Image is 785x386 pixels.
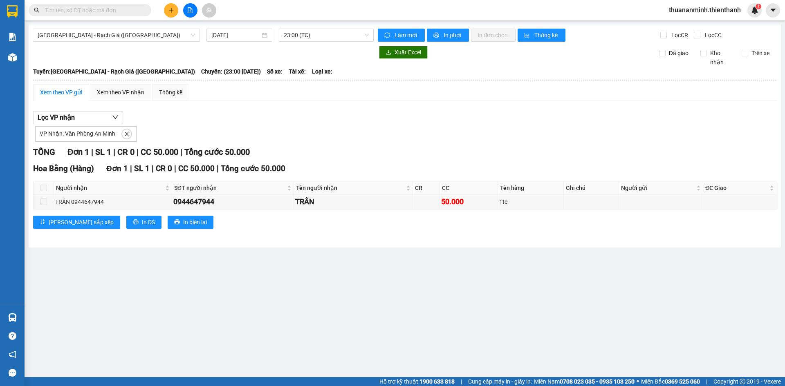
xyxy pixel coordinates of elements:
span: Người nhận [56,183,164,192]
span: Hỗ trợ kỹ thuật: [379,377,455,386]
span: SL 1 [95,147,111,157]
span: Làm mới [395,31,418,40]
span: copyright [740,379,745,384]
input: Tìm tên, số ĐT hoặc mã đơn [45,6,141,15]
span: Lọc CC [702,31,723,40]
span: Thống kê [534,31,559,40]
span: | [217,164,219,173]
div: Xem theo VP nhận [97,88,144,97]
span: search [34,7,40,13]
span: down [112,114,119,120]
span: Chuyến: (23:00 [DATE]) [201,67,261,76]
span: Đã giao [666,49,692,58]
span: CC 50.000 [141,147,178,157]
button: bar-chartThống kê [518,29,565,42]
span: sort-ascending [40,219,45,225]
span: [PERSON_NAME] sắp xếp [49,218,114,227]
span: Tổng cước 50.000 [221,164,285,173]
span: Lọc CR [668,31,689,40]
th: Ghi chú [564,181,619,195]
input: 14/09/2025 [211,31,260,40]
span: CR 0 [117,147,135,157]
span: plus [168,7,174,13]
span: sync [384,32,391,39]
button: printerIn DS [126,216,161,229]
span: Tên người nhận [296,183,404,192]
span: bar-chart [524,32,531,39]
strong: 0708 023 035 - 0935 103 250 [560,378,635,385]
img: icon-new-feature [751,7,758,14]
span: 23:00 (TC) [284,29,369,41]
span: download [386,49,391,56]
img: solution-icon [8,33,17,41]
div: 50.000 [441,196,496,208]
span: file-add [187,7,193,13]
button: printerIn biên lai [168,216,213,229]
span: Loại xe: [312,67,332,76]
span: Lọc VP nhận [38,112,75,123]
div: 0944647944 [173,196,292,208]
span: SĐT người nhận [174,183,285,192]
span: | [174,164,176,173]
button: sort-ascending[PERSON_NAME] sắp xếp [33,216,120,229]
span: Miền Bắc [641,377,700,386]
span: CR 0 [156,164,172,173]
span: Tài xế: [289,67,306,76]
span: | [461,377,462,386]
button: plus [164,3,178,18]
span: printer [433,32,440,39]
button: downloadXuất Excel [379,46,428,59]
b: Tuyến: [GEOGRAPHIC_DATA] - Rạch Giá ([GEOGRAPHIC_DATA]) [33,68,195,75]
div: TRÂN 0944647944 [55,197,170,206]
span: TỔNG [33,147,55,157]
span: close [122,131,131,137]
span: Đơn 1 [106,164,128,173]
div: TRÂN [295,196,411,208]
div: Xem theo VP gửi [40,88,82,97]
span: | [180,147,182,157]
strong: 0369 525 060 [665,378,700,385]
img: warehouse-icon [8,313,17,322]
span: SL 1 [134,164,150,173]
button: caret-down [766,3,780,18]
span: question-circle [9,332,16,340]
span: thuananminh.thienthanh [662,5,747,15]
button: In đơn chọn [471,29,516,42]
span: Cung cấp máy in - giấy in: [468,377,532,386]
span: Miền Nam [534,377,635,386]
span: | [152,164,154,173]
span: ĐC Giao [705,183,768,192]
span: Hoa Bằng (Hàng) [33,164,94,173]
th: CC [440,181,498,195]
img: warehouse-icon [8,53,17,62]
span: aim [206,7,212,13]
div: Thống kê [159,88,182,97]
span: VP Nhận: Văn Phòng An Minh [40,130,115,137]
span: | [113,147,115,157]
button: Lọc VP nhận [33,111,123,124]
span: Sài Gòn - Rạch Giá (Hàng Hoá) [38,29,195,41]
button: printerIn phơi [427,29,469,42]
th: CR [413,181,440,195]
span: Số xe: [267,67,283,76]
span: | [137,147,139,157]
span: Đơn 1 [67,147,89,157]
span: Kho nhận [707,49,736,67]
button: aim [202,3,216,18]
td: 0944647944 [172,195,294,209]
button: syncLàm mới [378,29,425,42]
strong: 1900 633 818 [419,378,455,385]
span: printer [174,219,180,225]
sup: 1 [756,4,761,9]
span: Trên xe [748,49,773,58]
span: In biên lai [183,218,207,227]
span: | [706,377,707,386]
span: message [9,369,16,377]
span: In phơi [444,31,462,40]
th: Tên hàng [498,181,563,195]
img: logo-vxr [7,5,18,18]
span: caret-down [769,7,777,14]
span: ⚪️ [637,380,639,383]
span: In DS [142,218,155,227]
button: file-add [183,3,197,18]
